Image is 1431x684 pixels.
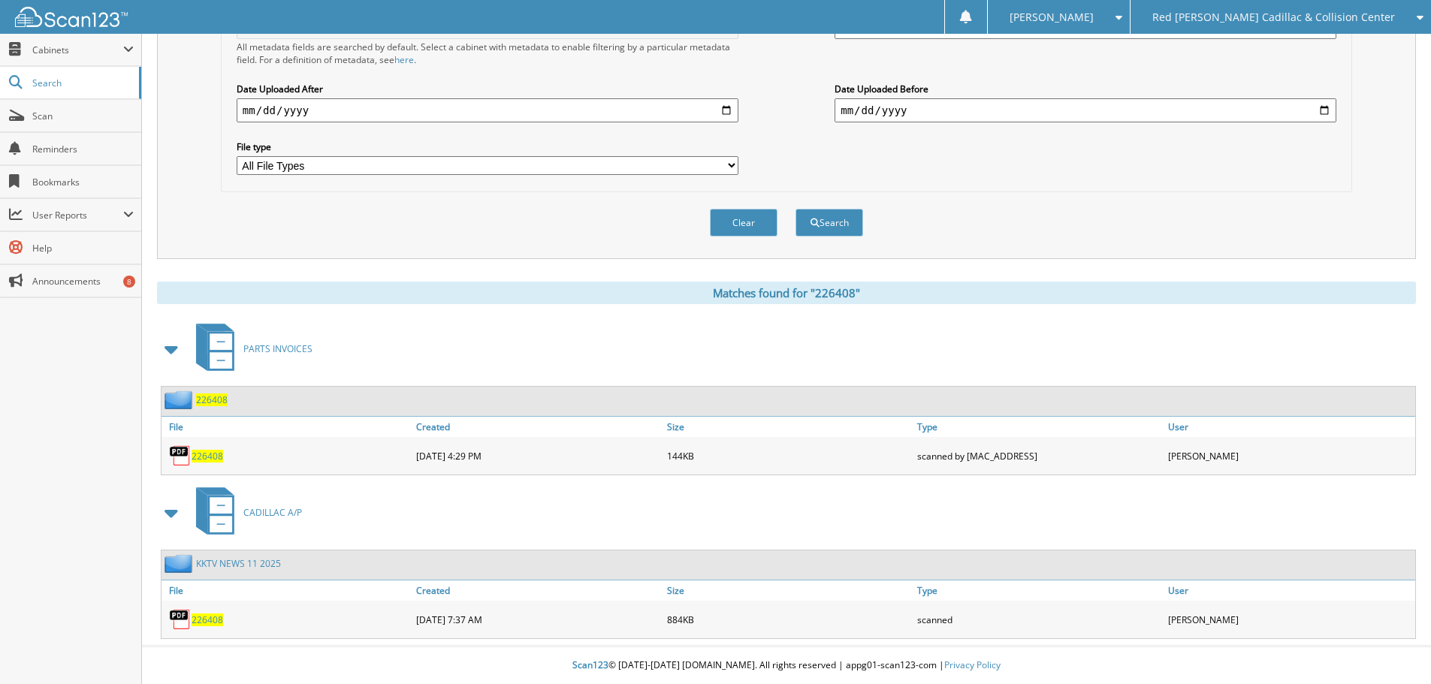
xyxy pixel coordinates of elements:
[142,647,1431,684] div: © [DATE]-[DATE] [DOMAIN_NAME]. All rights reserved | appg01-scan123-com |
[1356,612,1431,684] iframe: Chat Widget
[192,613,223,626] a: 226408
[1164,604,1415,634] div: [PERSON_NAME]
[187,319,312,378] a: PARTS INVOICES
[1164,417,1415,437] a: User
[169,608,192,631] img: PDF.png
[796,209,863,237] button: Search
[243,342,312,355] span: PARTS INVOICES
[1164,580,1415,601] a: User
[1152,13,1395,22] span: Red [PERSON_NAME] Cadillac & Collision Center
[32,209,123,221] span: User Reports
[162,580,412,601] a: File
[32,110,134,122] span: Scan
[944,658,1001,671] a: Privacy Policy
[412,580,663,601] a: Created
[663,417,914,437] a: Size
[123,276,135,288] div: 8
[237,41,738,66] div: All metadata fields are searched by default. Select a cabinet with metadata to enable filtering b...
[913,417,1164,437] a: Type
[913,441,1164,471] div: scanned by [MAC_ADDRESS]
[663,604,914,634] div: 884KB
[394,53,414,66] a: here
[572,658,608,671] span: Scan123
[32,44,123,56] span: Cabinets
[237,140,738,153] label: File type
[32,176,134,188] span: Bookmarks
[1164,441,1415,471] div: [PERSON_NAME]
[169,444,192,467] img: PDF.png
[835,98,1336,122] input: end
[32,143,134,155] span: Reminders
[15,7,128,27] img: scan123-logo-white.svg
[243,506,302,519] span: CADILLAC A/P
[162,417,412,437] a: File
[412,604,663,634] div: [DATE] 7:37 AM
[835,83,1336,95] label: Date Uploaded Before
[710,209,777,237] button: Clear
[157,282,1416,304] div: Matches found for "226408"
[237,83,738,95] label: Date Uploaded After
[32,242,134,255] span: Help
[412,441,663,471] div: [DATE] 4:29 PM
[32,275,134,288] span: Announcements
[196,393,228,406] a: 226408
[913,580,1164,601] a: Type
[196,557,281,570] a: KKTV NEWS 11 2025
[913,604,1164,634] div: scanned
[165,390,196,409] img: folder2.png
[32,77,131,89] span: Search
[192,450,223,463] a: 226408
[412,417,663,437] a: Created
[237,98,738,122] input: start
[663,580,914,601] a: Size
[1010,13,1094,22] span: [PERSON_NAME]
[663,441,914,471] div: 144KB
[165,554,196,573] img: folder2.png
[187,483,302,542] a: CADILLAC A/P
